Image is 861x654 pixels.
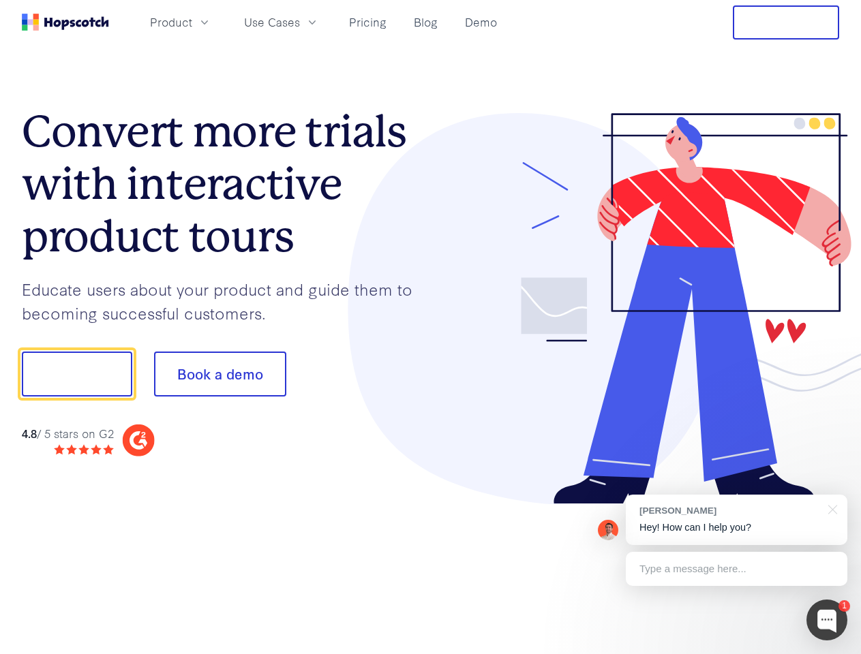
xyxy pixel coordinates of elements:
button: Free Trial [733,5,839,40]
a: Pricing [344,11,392,33]
div: / 5 stars on G2 [22,425,114,442]
img: Mark Spera [598,520,618,540]
button: Product [142,11,220,33]
p: Educate users about your product and guide them to becoming successful customers. [22,277,431,324]
button: Use Cases [236,11,327,33]
h1: Convert more trials with interactive product tours [22,106,431,262]
span: Product [150,14,192,31]
strong: 4.8 [22,425,37,441]
button: Show me! [22,352,132,396]
button: Book a demo [154,352,286,396]
div: [PERSON_NAME] [639,504,820,517]
div: 1 [839,600,850,612]
div: Type a message here... [626,552,847,586]
p: Hey! How can I help you? [639,520,834,535]
a: Demo [459,11,502,33]
a: Home [22,14,109,31]
span: Use Cases [244,14,300,31]
a: Blog [408,11,443,33]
